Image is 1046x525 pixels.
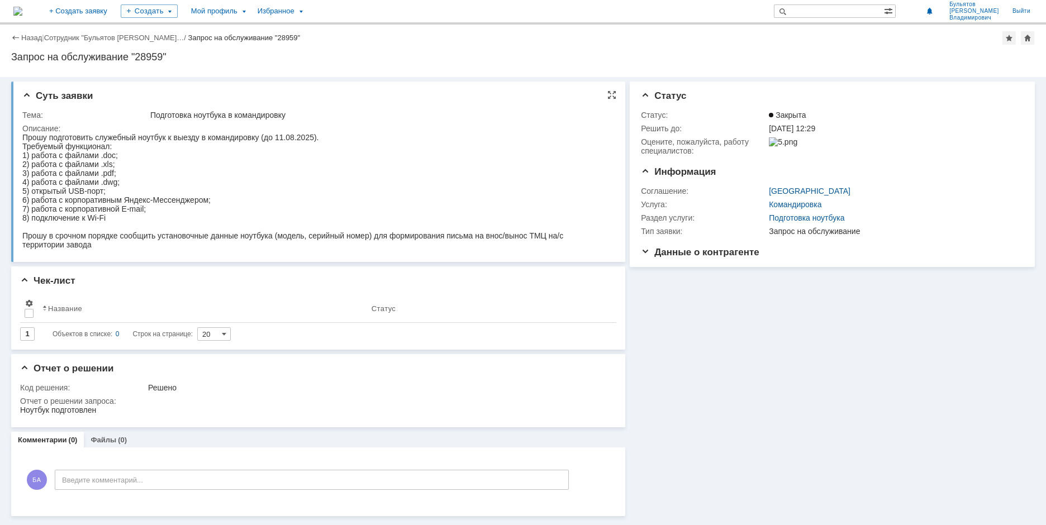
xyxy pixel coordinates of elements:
span: Отчет о решении [20,363,113,374]
div: Тип заявки: [641,227,767,236]
div: Запрос на обслуживание [769,227,1018,236]
div: Oцените, пожалуйста, работу специалистов: [641,137,767,155]
div: 0 [116,327,120,341]
span: БА [27,470,47,490]
span: [DATE] 12:29 [769,124,815,133]
a: Подготовка ноутбука [769,213,844,222]
div: Статус: [641,111,767,120]
img: 5.png [769,137,797,146]
div: Название [48,304,82,313]
th: Название [38,294,367,323]
div: (0) [118,436,127,444]
div: (0) [69,436,78,444]
a: Комментарии [18,436,67,444]
span: [PERSON_NAME] [949,8,999,15]
a: Файлы [91,436,116,444]
div: Запрос на обслуживание "28959" [11,51,1035,63]
div: Статус [372,304,396,313]
div: Запрос на обслуживание "28959" [188,34,301,42]
div: Подготовка ноутбука в командировку [150,111,608,120]
div: | [42,33,44,41]
span: Бульятов [949,1,999,8]
span: Настройки [25,299,34,308]
img: logo [13,7,22,16]
div: / [44,34,188,42]
span: Данные о контрагенте [641,247,759,257]
div: Отчет о решении запроса: [20,397,611,405]
span: Объектов в списке: [53,330,112,338]
th: Статус [367,294,607,323]
a: Командировка [769,200,821,209]
span: Расширенный поиск [884,5,895,16]
div: На всю страницу [607,90,616,99]
a: Перейти на домашнюю страницу [13,7,22,16]
div: Описание: [22,124,611,133]
div: Соглашение: [641,187,767,195]
span: Информация [641,166,716,177]
div: Сделать домашней страницей [1021,31,1034,45]
a: [GEOGRAPHIC_DATA] [769,187,850,195]
span: Статус [641,90,686,101]
div: Добавить в избранное [1002,31,1016,45]
span: Владимирович [949,15,999,21]
div: Создать [121,4,178,18]
i: Строк на странице: [53,327,193,341]
a: Сотрудник "Бульятов [PERSON_NAME]… [44,34,184,42]
div: Раздел услуги: [641,213,767,222]
div: Решить до: [641,124,767,133]
span: Чек-лист [20,275,75,286]
a: Назад [21,34,42,42]
div: Услуга: [641,200,767,209]
span: Закрыта [769,111,806,120]
div: Решено [148,383,608,392]
div: Тема: [22,111,148,120]
div: Код решения: [20,383,146,392]
span: Суть заявки [22,90,93,101]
